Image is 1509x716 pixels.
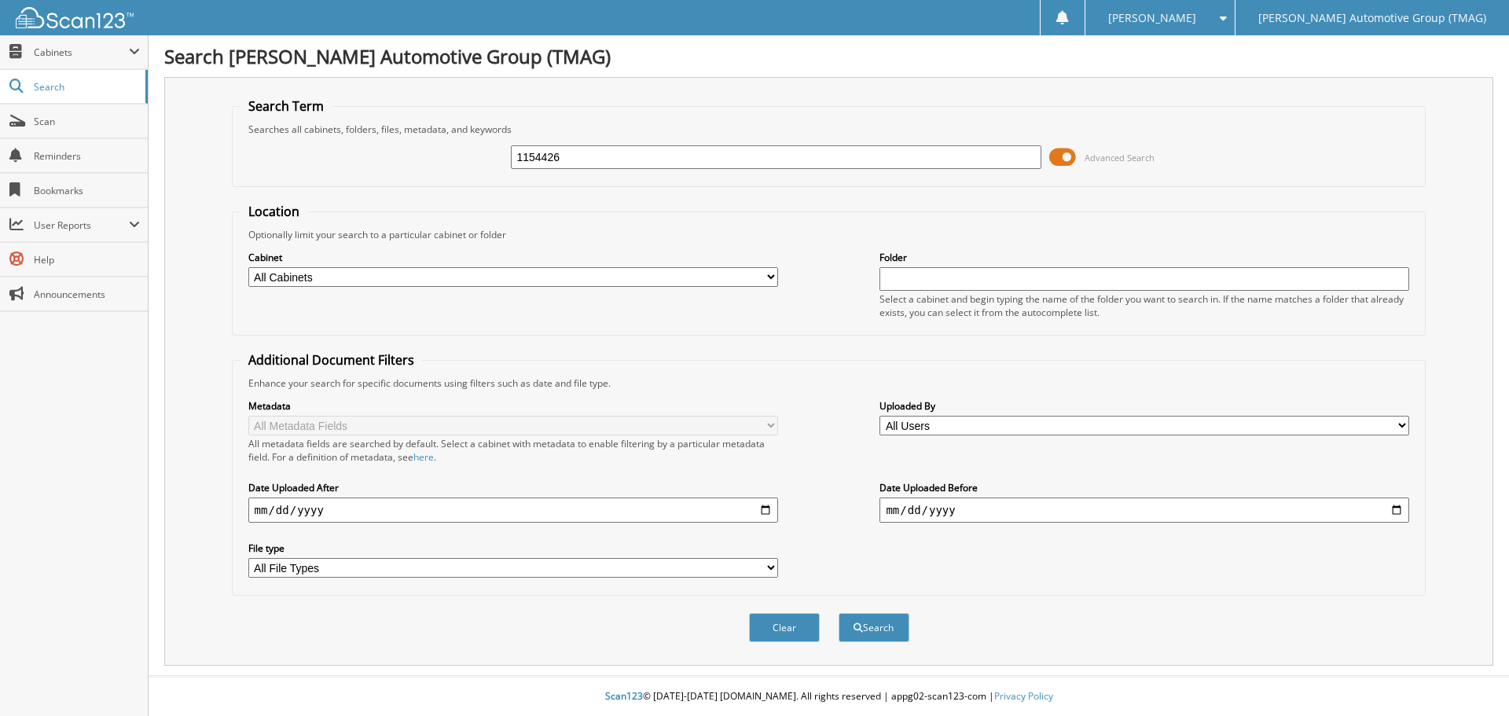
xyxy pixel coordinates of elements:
[1258,13,1486,23] span: [PERSON_NAME] Automotive Group (TMAG)
[34,149,140,163] span: Reminders
[16,7,134,28] img: scan123-logo-white.svg
[879,251,1409,264] label: Folder
[749,613,820,642] button: Clear
[34,288,140,301] span: Announcements
[248,399,778,413] label: Metadata
[248,437,778,464] div: All metadata fields are searched by default. Select a cabinet with metadata to enable filtering b...
[413,450,434,464] a: here
[839,613,909,642] button: Search
[879,498,1409,523] input: end
[164,43,1493,69] h1: Search [PERSON_NAME] Automotive Group (TMAG)
[240,97,332,115] legend: Search Term
[240,228,1418,241] div: Optionally limit your search to a particular cabinet or folder
[240,376,1418,390] div: Enhance your search for specific documents using filters such as date and file type.
[248,498,778,523] input: start
[879,481,1409,494] label: Date Uploaded Before
[34,80,138,94] span: Search
[605,689,643,703] span: Scan123
[240,203,307,220] legend: Location
[34,115,140,128] span: Scan
[879,292,1409,319] div: Select a cabinet and begin typing the name of the folder you want to search in. If the name match...
[34,218,129,232] span: User Reports
[240,123,1418,136] div: Searches all cabinets, folders, files, metadata, and keywords
[994,689,1053,703] a: Privacy Policy
[1108,13,1196,23] span: [PERSON_NAME]
[34,46,129,59] span: Cabinets
[34,253,140,266] span: Help
[248,251,778,264] label: Cabinet
[1430,641,1509,716] iframe: Chat Widget
[879,399,1409,413] label: Uploaded By
[240,351,422,369] legend: Additional Document Filters
[248,542,778,555] label: File type
[248,481,778,494] label: Date Uploaded After
[34,184,140,197] span: Bookmarks
[1085,152,1155,163] span: Advanced Search
[149,677,1509,716] div: © [DATE]-[DATE] [DOMAIN_NAME]. All rights reserved | appg02-scan123-com |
